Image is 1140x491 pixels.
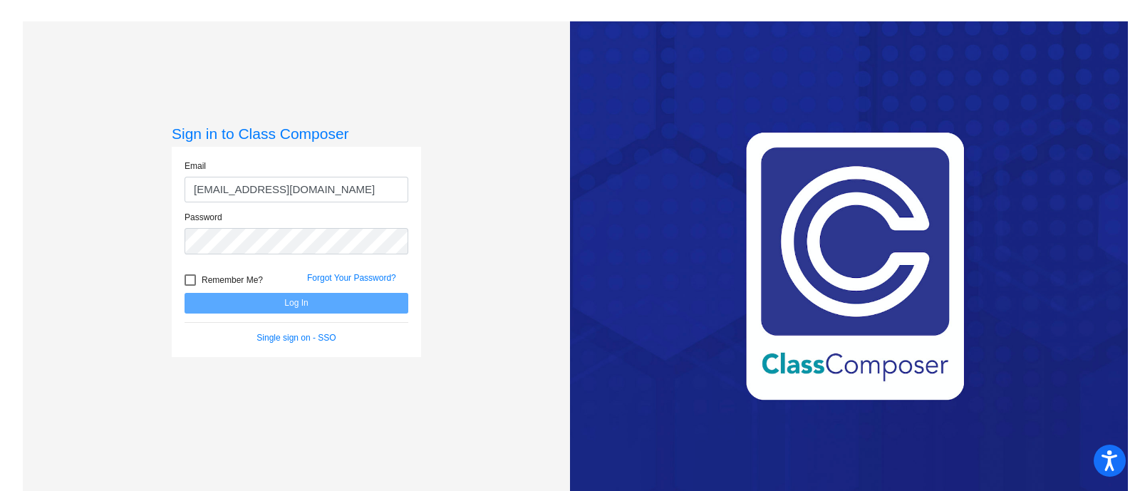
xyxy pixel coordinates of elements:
a: Single sign on - SSO [256,333,336,343]
label: Email [185,160,206,172]
h3: Sign in to Class Composer [172,125,421,143]
span: Remember Me? [202,272,263,289]
a: Forgot Your Password? [307,273,396,283]
button: Log In [185,293,408,314]
label: Password [185,211,222,224]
